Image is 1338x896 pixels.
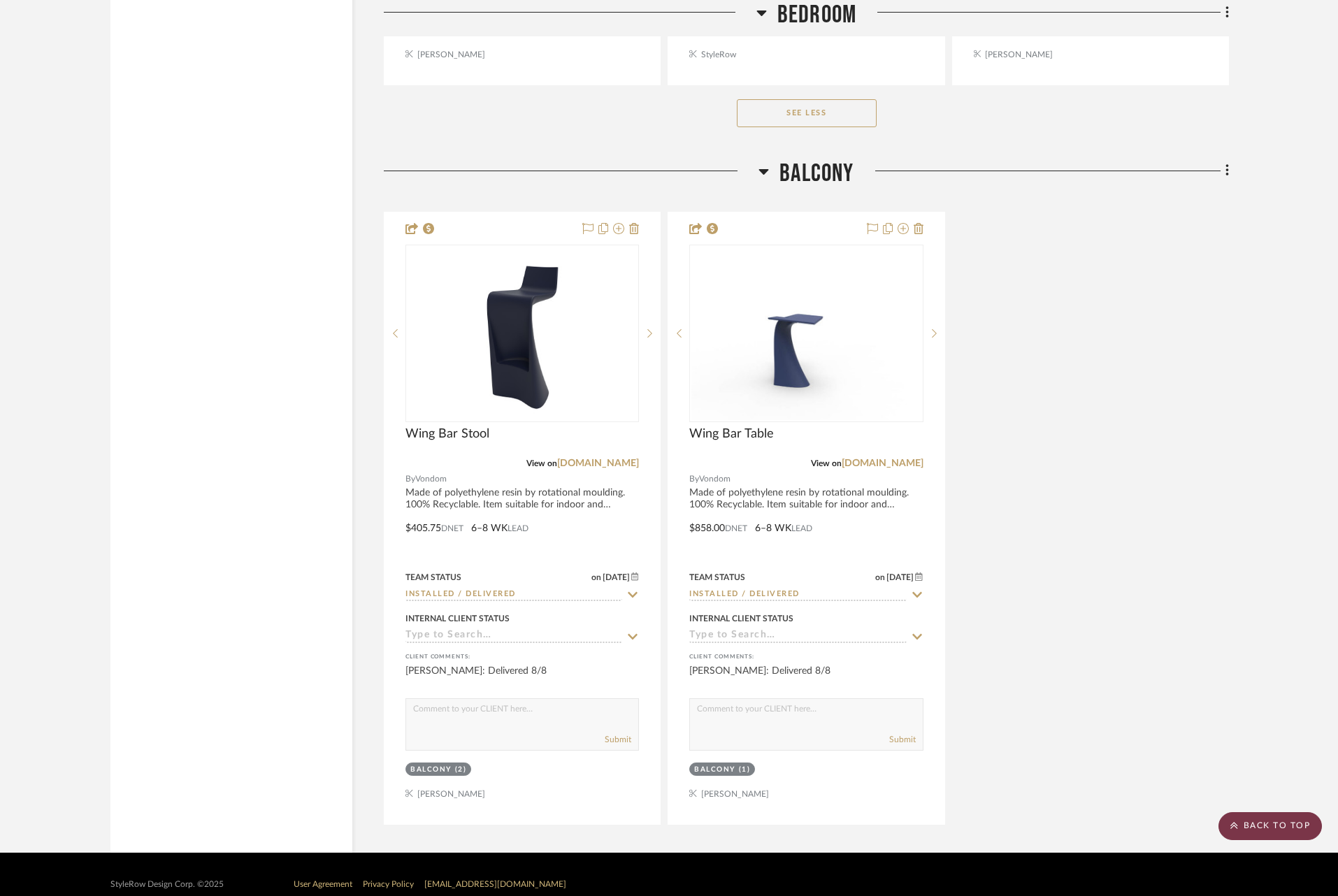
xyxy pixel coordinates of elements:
span: View on [526,459,557,468]
span: By [689,472,699,486]
div: Balcony [410,765,452,775]
a: User Agreement [294,880,352,888]
div: Team Status [405,571,461,584]
input: Type to Search… [689,588,906,602]
span: on [591,573,601,581]
div: (2) [455,765,467,775]
a: [DOMAIN_NAME] [557,458,639,468]
a: [EMAIL_ADDRESS][DOMAIN_NAME] [424,880,566,888]
span: on [875,573,885,581]
span: Balcony [779,159,854,189]
button: Submit [605,733,631,746]
button: Submit [889,733,916,746]
span: Wing Bar Table [689,426,774,442]
div: (1) [739,765,751,775]
div: [PERSON_NAME]: Delivered 8/8 [689,664,923,692]
span: [DATE] [601,572,631,582]
input: Type to Search… [689,630,906,643]
span: Wing Bar Stool [405,426,489,442]
div: StyleRow Design Corp. ©2025 [110,879,224,890]
div: Balcony [694,765,735,775]
span: View on [811,459,842,468]
div: 0 [690,245,922,421]
a: Privacy Policy [363,880,414,888]
a: [DOMAIN_NAME] [842,458,923,468]
div: [PERSON_NAME]: Delivered 8/8 [405,664,639,692]
span: Vondom [415,472,447,486]
span: Vondom [699,472,731,486]
scroll-to-top-button: BACK TO TOP [1218,812,1322,840]
div: Internal Client Status [689,612,793,625]
span: By [405,472,415,486]
img: Wing Bar Table [691,247,921,420]
button: See Less [737,99,877,127]
img: Wing Bar Stool [446,246,599,421]
span: [DATE] [885,572,915,582]
input: Type to Search… [405,588,622,602]
div: Internal Client Status [405,612,510,625]
div: Team Status [689,571,745,584]
input: Type to Search… [405,630,622,643]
